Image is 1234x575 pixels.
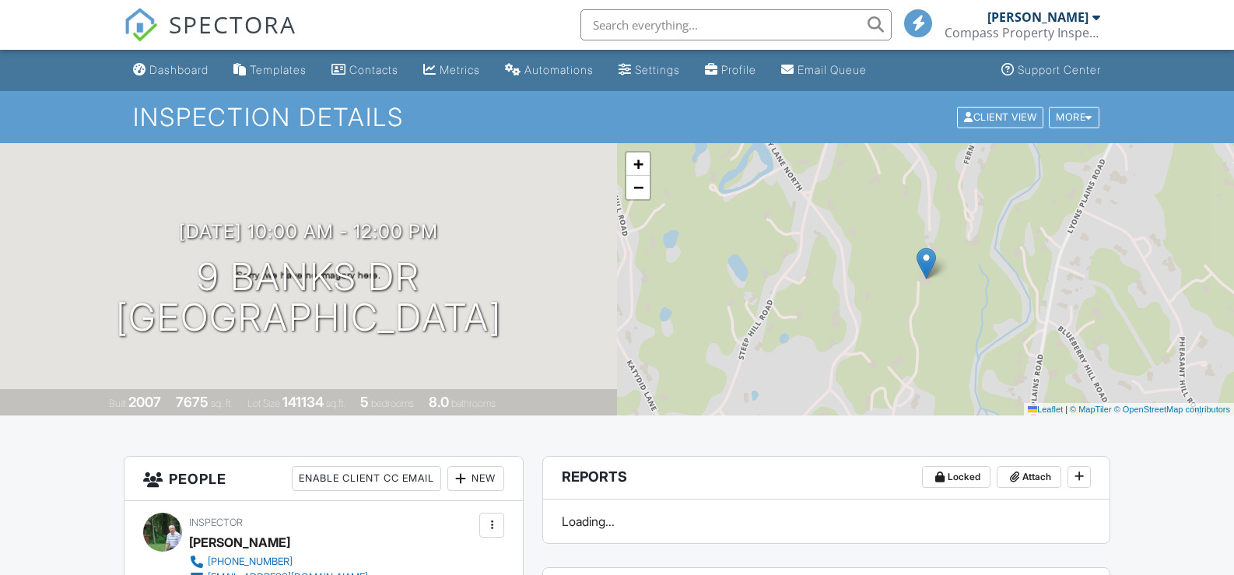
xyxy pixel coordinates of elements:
[360,394,369,410] div: 5
[124,457,524,501] h3: People
[417,56,486,85] a: Metrics
[1065,405,1067,414] span: |
[227,56,313,85] a: Templates
[499,56,600,85] a: Automations (Basic)
[250,63,307,76] div: Templates
[775,56,873,85] a: Email Queue
[917,247,936,279] img: Marker
[326,398,345,409] span: sq.ft.
[208,556,293,568] div: [PHONE_NUMBER]
[995,56,1107,85] a: Support Center
[451,398,496,409] span: bathrooms
[292,466,441,491] div: Enable Client CC Email
[721,63,756,76] div: Profile
[626,176,650,199] a: Zoom out
[987,9,1089,25] div: [PERSON_NAME]
[429,394,449,410] div: 8.0
[798,63,867,76] div: Email Queue
[1018,63,1101,76] div: Support Center
[189,531,290,554] div: [PERSON_NAME]
[580,9,892,40] input: Search everything...
[945,25,1100,40] div: Compass Property Inspections, LLC
[128,394,161,410] div: 2007
[371,398,414,409] span: bedrooms
[211,398,233,409] span: sq. ft.
[626,153,650,176] a: Zoom in
[189,554,368,570] a: [PHONE_NUMBER]
[133,103,1100,131] h1: Inspection Details
[282,394,324,410] div: 141134
[349,63,398,76] div: Contacts
[127,56,215,85] a: Dashboard
[247,398,280,409] span: Lot Size
[440,63,480,76] div: Metrics
[633,154,643,174] span: +
[189,517,243,528] span: Inspector
[957,107,1043,128] div: Client View
[699,56,762,85] a: Company Profile
[635,63,680,76] div: Settings
[612,56,686,85] a: Settings
[1028,405,1063,414] a: Leaflet
[447,466,504,491] div: New
[524,63,594,76] div: Automations
[179,221,438,242] h3: [DATE] 10:00 am - 12:00 pm
[1070,405,1112,414] a: © MapTiler
[109,398,126,409] span: Built
[124,8,158,42] img: The Best Home Inspection Software - Spectora
[1049,107,1099,128] div: More
[124,21,296,54] a: SPECTORA
[169,8,296,40] span: SPECTORA
[633,177,643,197] span: −
[149,63,209,76] div: Dashboard
[116,257,502,339] h1: 9 Banks Dr [GEOGRAPHIC_DATA]
[955,110,1047,122] a: Client View
[1114,405,1230,414] a: © OpenStreetMap contributors
[325,56,405,85] a: Contacts
[176,394,209,410] div: 7675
